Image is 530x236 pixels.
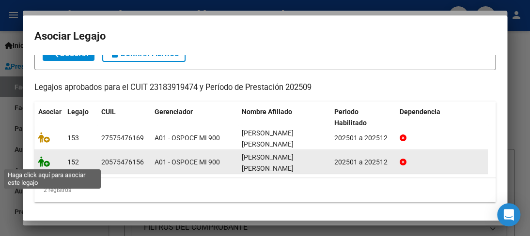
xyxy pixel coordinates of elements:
span: A01 - OSPOCE MI 900 [155,134,220,142]
datatable-header-cell: Dependencia [396,102,488,133]
span: Dependencia [400,108,440,116]
span: 152 [67,158,79,166]
datatable-header-cell: Periodo Habilitado [330,102,396,133]
span: DAPIAGGI BARUA FABRIZIO MARTIN [242,153,294,172]
div: Open Intercom Messenger [497,203,520,226]
span: A01 - OSPOCE MI 900 [155,158,220,166]
div: 20575476156 [101,157,144,168]
datatable-header-cell: Gerenciador [151,102,238,133]
span: Asociar [38,108,62,116]
span: Legajo [67,108,89,116]
datatable-header-cell: Asociar [34,102,63,133]
span: CUIL [101,108,116,116]
div: 202501 a 202512 [334,157,392,168]
div: 202501 a 202512 [334,133,392,144]
p: Legajos aprobados para el CUIT 23183919474 y Período de Prestación 202509 [34,82,496,94]
span: 153 [67,134,79,142]
datatable-header-cell: Legajo [63,102,97,133]
h2: Asociar Legajo [34,27,496,45]
span: Nombre Afiliado [242,108,292,116]
span: Gerenciador [155,108,193,116]
span: Periodo Habilitado [334,108,367,127]
div: 27575476169 [101,133,144,144]
datatable-header-cell: CUIL [97,102,151,133]
div: 2 registros [34,178,496,202]
span: Buscar [48,49,89,58]
span: Borrar Filtros [109,49,179,58]
datatable-header-cell: Nombre Afiliado [238,102,330,133]
span: DAPIAGGI BARUA ISABELLA EMILIA [242,129,294,148]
